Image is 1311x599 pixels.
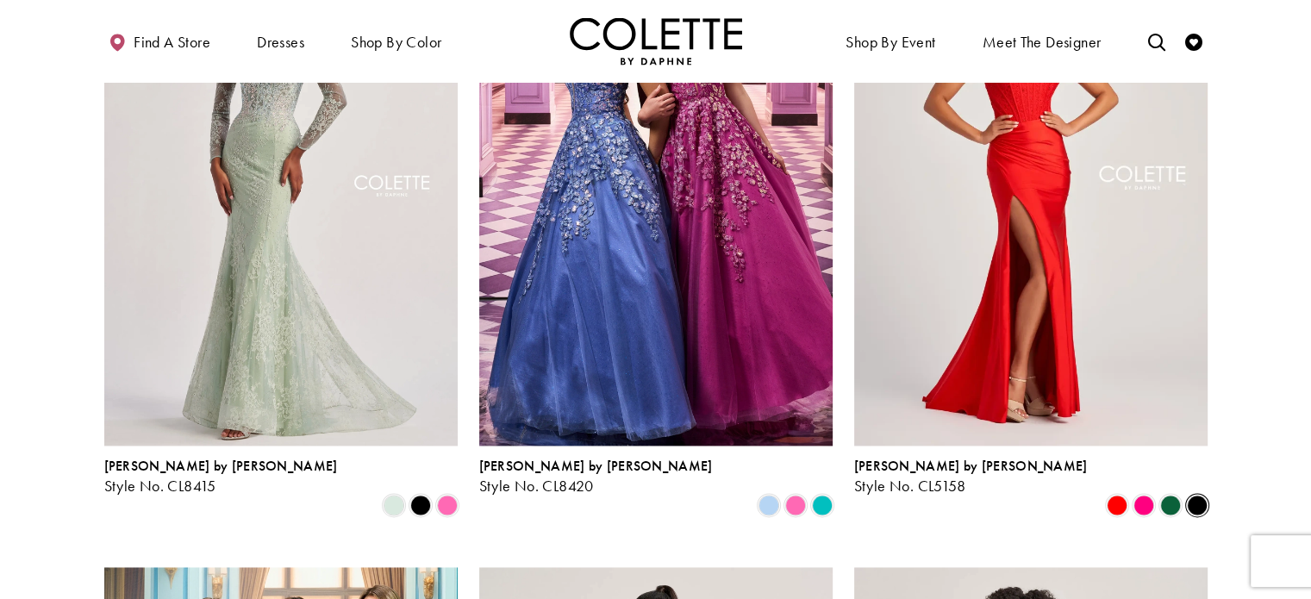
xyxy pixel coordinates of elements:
[253,17,309,65] span: Dresses
[1133,495,1154,515] i: Hot Pink
[1160,495,1181,515] i: Hunter
[570,17,742,65] img: Colette by Daphne
[978,17,1106,65] a: Meet the designer
[104,476,216,496] span: Style No. CL8415
[104,17,215,65] a: Find a store
[1143,17,1169,65] a: Toggle search
[257,34,304,51] span: Dresses
[854,476,966,496] span: Style No. CL5158
[1107,495,1127,515] i: Red
[346,17,446,65] span: Shop by color
[104,457,338,475] span: [PERSON_NAME] by [PERSON_NAME]
[479,459,713,495] div: Colette by Daphne Style No. CL8420
[854,459,1088,495] div: Colette by Daphne Style No. CL5158
[841,17,940,65] span: Shop By Event
[134,34,210,51] span: Find a store
[384,495,404,515] i: Light Sage
[1187,495,1208,515] i: Black
[1181,17,1207,65] a: Check Wishlist
[479,476,594,496] span: Style No. CL8420
[410,495,431,515] i: Black
[854,457,1088,475] span: [PERSON_NAME] by [PERSON_NAME]
[351,34,441,51] span: Shop by color
[570,17,742,65] a: Visit Home Page
[812,495,833,515] i: Jade
[983,34,1102,51] span: Meet the designer
[104,459,338,495] div: Colette by Daphne Style No. CL8415
[846,34,935,51] span: Shop By Event
[759,495,779,515] i: Periwinkle
[479,457,713,475] span: [PERSON_NAME] by [PERSON_NAME]
[785,495,806,515] i: Pink
[437,495,458,515] i: Pink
